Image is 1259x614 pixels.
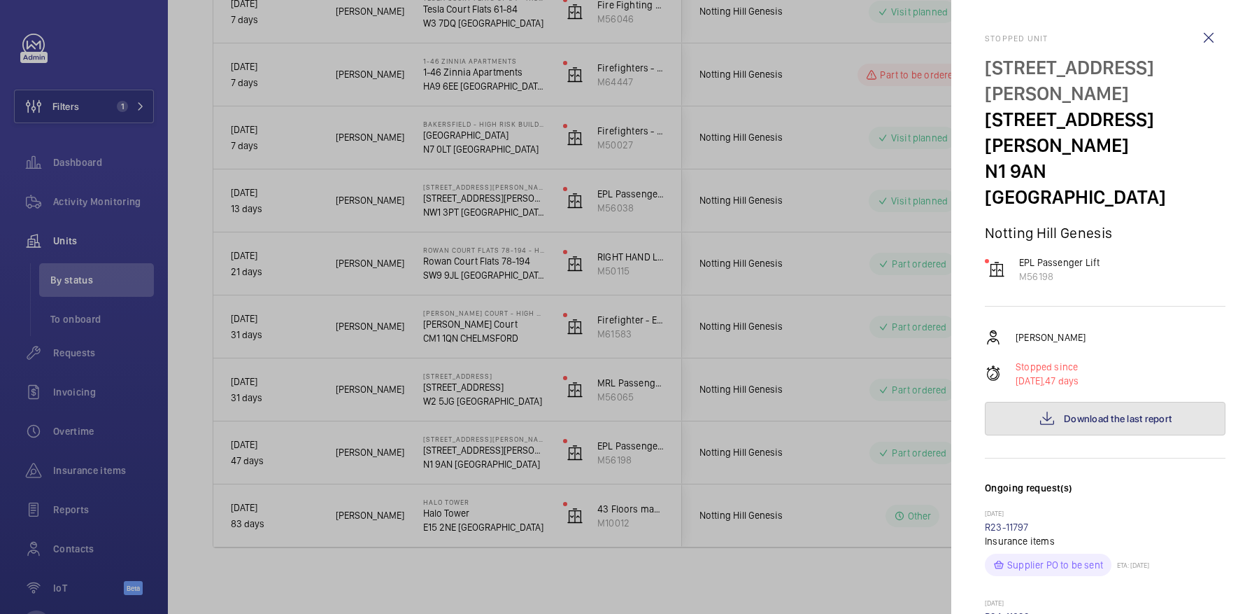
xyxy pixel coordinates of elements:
span: Download the last report [1064,413,1172,424]
h2: Stopped unit [985,34,1225,43]
p: Supplier PO to be sent [1007,558,1103,572]
p: [PERSON_NAME] [1016,330,1086,344]
p: N1 9AN [GEOGRAPHIC_DATA] [985,158,1225,210]
h3: Ongoing request(s) [985,481,1225,509]
p: [STREET_ADDRESS][PERSON_NAME] [985,55,1225,106]
p: EPL Passenger Lift [1019,256,1100,270]
p: Notting Hill Genesis [985,224,1225,242]
p: Stopped since [1016,360,1079,374]
p: Insurance items [985,534,1225,548]
span: [DATE], [1016,375,1045,386]
img: elevator.svg [988,261,1005,278]
p: 47 days [1016,374,1079,388]
a: R23-11797 [985,522,1029,533]
p: ETA: [DATE] [1111,561,1149,569]
p: [STREET_ADDRESS][PERSON_NAME] [985,106,1225,158]
p: [DATE] [985,509,1225,520]
p: [DATE] [985,599,1225,610]
p: M56198 [1019,270,1100,284]
button: Download the last report [985,402,1225,435]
